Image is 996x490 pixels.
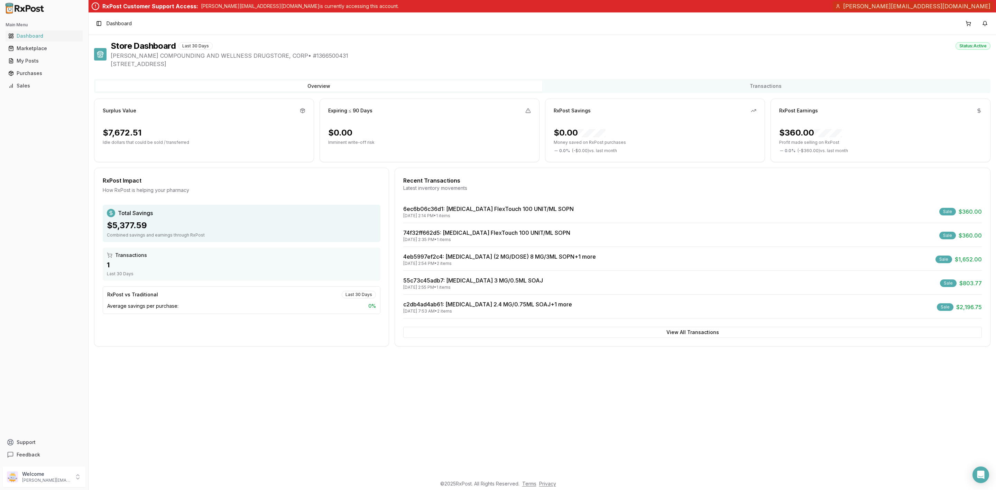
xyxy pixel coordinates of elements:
[107,20,132,27] span: Dashboard
[554,107,591,114] div: RxPost Savings
[8,70,80,77] div: Purchases
[368,303,376,309] span: 0 %
[103,127,141,138] div: $7,672.51
[115,252,147,259] span: Transactions
[3,3,47,14] img: RxPost Logo
[328,140,531,145] p: Imminent write-off risk
[935,256,952,263] div: Sale
[178,42,213,50] div: Last 30 Days
[8,57,80,64] div: My Posts
[403,261,596,266] div: [DATE] 2:54 PM • 2 items
[8,33,80,39] div: Dashboard
[6,22,83,28] h2: Main Menu
[403,185,982,192] div: Latest inventory movements
[22,471,70,478] p: Welcome
[959,231,982,240] span: $360.00
[6,30,83,42] a: Dashboard
[95,81,542,92] button: Overview
[403,176,982,185] div: Recent Transactions
[7,471,18,482] img: User avatar
[959,207,982,216] span: $360.00
[403,301,572,308] a: c2db4ad4ab61: [MEDICAL_DATA] 2.4 MG/0.75ML SOAJ+1 more
[972,466,989,483] div: Open Intercom Messenger
[403,285,543,290] div: [DATE] 2:55 PM • 1 items
[3,449,85,461] button: Feedback
[779,140,982,145] p: Profit made selling on RxPost
[403,308,572,314] div: [DATE] 7:53 AM • 2 items
[103,107,136,114] div: Surplus Value
[342,291,376,298] div: Last 30 Days
[17,451,40,458] span: Feedback
[403,277,543,284] a: 55c73c45adb7: [MEDICAL_DATA] 3 MG/0.5ML SOAJ
[3,43,85,54] button: Marketplace
[554,140,756,145] p: Money saved on RxPost purchases
[6,80,83,92] a: Sales
[937,303,953,311] div: Sale
[403,253,596,260] a: 4eb5997ef2c4: [MEDICAL_DATA] (2 MG/DOSE) 8 MG/3ML SOPN+1 more
[959,279,982,287] span: $803.77
[559,148,570,154] span: 0.0 %
[102,2,198,10] div: RxPost Customer Support Access:
[939,208,956,215] div: Sale
[3,436,85,449] button: Support
[403,213,574,219] div: [DATE] 2:14 PM • 1 items
[779,127,842,138] div: $360.00
[111,40,176,52] h1: Store Dashboard
[328,127,352,138] div: $0.00
[3,68,85,79] button: Purchases
[955,255,982,264] span: $1,652.00
[8,45,80,52] div: Marketplace
[542,81,989,92] button: Transactions
[6,67,83,80] a: Purchases
[3,80,85,91] button: Sales
[107,303,178,309] span: Average savings per purchase:
[107,220,376,231] div: $5,377.59
[403,327,982,338] button: View All Transactions
[103,140,305,145] p: Idle dollars that could be sold / transferred
[328,107,372,114] div: Expiring ≤ 90 Days
[103,176,380,185] div: RxPost Impact
[403,237,570,242] div: [DATE] 2:35 PM • 1 items
[403,205,574,212] a: 6ec6b06c36d1: [MEDICAL_DATA] FlexTouch 100 UNIT/ML SOPN
[6,55,83,67] a: My Posts
[22,478,70,483] p: [PERSON_NAME][EMAIL_ADDRESS][DOMAIN_NAME]
[554,127,606,138] div: $0.00
[403,229,570,236] a: 74f32ff662d5: [MEDICAL_DATA] FlexTouch 100 UNIT/ML SOPN
[956,42,990,50] div: Status: Active
[103,187,380,194] div: How RxPost is helping your pharmacy
[107,232,376,238] div: Combined savings and earnings through RxPost
[107,20,132,27] nav: breadcrumb
[956,303,982,311] span: $2,196.75
[6,42,83,55] a: Marketplace
[107,271,376,277] div: Last 30 Days
[572,148,617,154] span: ( - $0.00 ) vs. last month
[940,279,957,287] div: Sale
[3,30,85,41] button: Dashboard
[785,148,795,154] span: 0.0 %
[8,82,80,89] div: Sales
[539,481,556,487] a: Privacy
[797,148,848,154] span: ( - $360.00 ) vs. last month
[111,52,990,60] span: [PERSON_NAME] COMPOUNDING AND WELLNESS DRUGSTORE, CORP • # 1366500431
[3,55,85,66] button: My Posts
[939,232,956,239] div: Sale
[107,260,376,270] div: 1
[107,291,158,298] div: RxPost vs Traditional
[779,107,818,114] div: RxPost Earnings
[111,60,990,68] span: [STREET_ADDRESS]
[118,209,153,217] span: Total Savings
[522,481,536,487] a: Terms
[843,2,990,10] span: [PERSON_NAME][EMAIL_ADDRESS][DOMAIN_NAME]
[201,3,399,10] p: [PERSON_NAME][EMAIL_ADDRESS][DOMAIN_NAME] is currently accessing this account.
